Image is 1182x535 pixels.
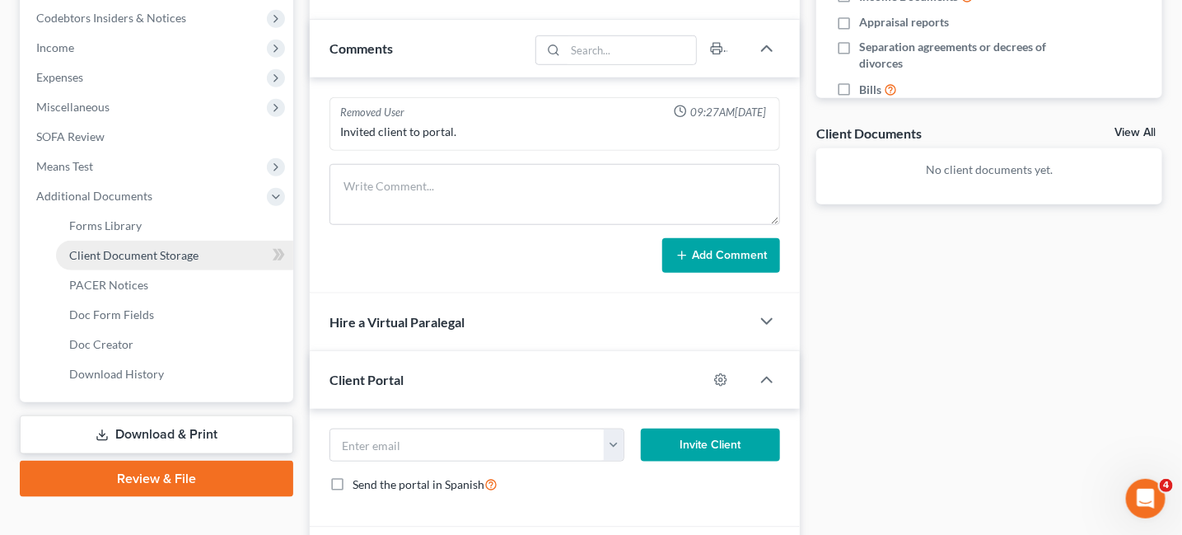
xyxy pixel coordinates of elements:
a: Client Document Storage [56,241,293,270]
span: Send the portal in Spanish [353,477,484,491]
span: Income [36,40,74,54]
span: Comments [329,40,393,56]
a: Forms Library [56,211,293,241]
input: Search... [566,36,697,64]
button: Add Comment [662,238,780,273]
iframe: Intercom live chat [1126,479,1166,519]
span: Doc Form Fields [69,307,154,321]
a: Doc Creator [56,330,293,359]
div: Client Documents [816,124,922,142]
div: Invited client to portal. [340,124,770,140]
span: Doc Creator [69,337,133,351]
a: View All [1114,127,1156,138]
span: PACER Notices [69,278,148,292]
span: Client Document Storage [69,248,199,262]
span: Separation agreements or decrees of divorces [859,39,1062,72]
span: Bills [859,82,881,98]
span: Download History [69,367,164,381]
span: Appraisal reports [859,14,949,31]
input: Enter email [330,429,605,461]
span: Hire a Virtual Paralegal [329,314,465,330]
span: Miscellaneous [36,100,110,114]
span: Expenses [36,70,83,84]
span: Client Portal [329,372,404,387]
span: SOFA Review [36,129,105,143]
span: Means Test [36,159,93,173]
a: SOFA Review [23,122,293,152]
span: Codebtors Insiders & Notices [36,11,186,25]
span: Forms Library [69,218,142,232]
a: Doc Form Fields [56,300,293,330]
button: Invite Client [641,429,780,462]
p: No client documents yet. [829,162,1149,178]
span: 4 [1160,479,1173,492]
a: Download & Print [20,415,293,454]
a: Download History [56,359,293,389]
a: Review & File [20,461,293,497]
span: 09:27AM[DATE] [690,105,766,120]
div: Removed User [340,105,404,120]
a: PACER Notices [56,270,293,300]
span: Additional Documents [36,189,152,203]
